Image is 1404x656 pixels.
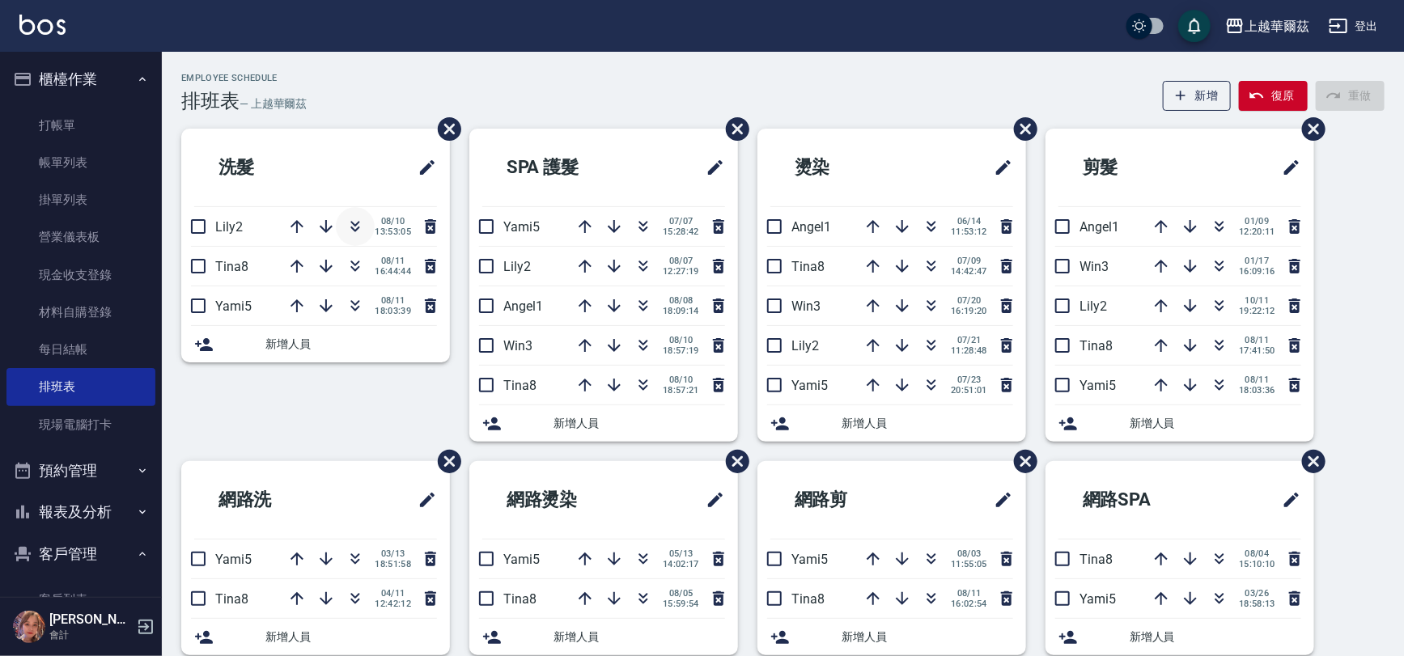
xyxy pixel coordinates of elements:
[791,259,825,274] span: Tina8
[1239,375,1275,385] span: 08/11
[757,405,1026,442] div: 新增人員
[554,415,725,432] span: 新增人員
[1322,11,1385,41] button: 登出
[663,216,699,226] span: 07/07
[663,375,699,385] span: 08/10
[791,378,828,393] span: Yami5
[265,336,437,353] span: 新增人員
[1239,548,1275,559] span: 08/04
[375,226,411,237] span: 13:53:05
[663,226,699,237] span: 15:28:42
[554,628,725,645] span: 新增人員
[240,95,308,112] h6: — 上越華爾茲
[951,548,987,559] span: 08/03
[1239,295,1275,306] span: 10/11
[663,335,699,345] span: 08/10
[503,552,540,567] span: Yami5
[951,226,987,237] span: 11:53:12
[984,148,1013,187] span: 修改班表的標題
[791,591,825,607] span: Tina8
[6,533,155,575] button: 客戶管理
[503,298,543,314] span: Angel1
[469,405,738,442] div: 新增人員
[1002,105,1040,153] span: 刪除班表
[984,480,1013,519] span: 修改班表的標題
[6,107,155,144] a: 打帳單
[426,438,464,485] span: 刪除班表
[951,295,987,306] span: 07/20
[215,552,252,567] span: Yami5
[842,628,1013,645] span: 新增人員
[375,266,411,277] span: 16:44:44
[663,559,699,569] span: 14:02:17
[6,181,155,218] a: 掛單列表
[770,471,928,529] h2: 網路剪
[215,298,252,314] span: Yami5
[1080,298,1107,314] span: Lily2
[1239,588,1275,599] span: 03/26
[663,548,699,559] span: 05/13
[426,105,464,153] span: 刪除班表
[951,375,987,385] span: 07/23
[791,552,828,567] span: Yami5
[1245,16,1309,36] div: 上越華爾茲
[408,148,437,187] span: 修改班表的標題
[791,219,831,235] span: Angel1
[375,588,411,599] span: 04/11
[1239,385,1275,396] span: 18:03:36
[181,73,307,83] h2: Employee Schedule
[1290,105,1328,153] span: 刪除班表
[1272,480,1301,519] span: 修改班表的標題
[714,438,752,485] span: 刪除班表
[49,612,132,628] h5: [PERSON_NAME]
[1058,138,1207,197] h2: 剪髮
[1046,405,1314,442] div: 新增人員
[503,338,532,353] span: Win3
[663,256,699,266] span: 08/07
[663,266,699,277] span: 12:27:19
[770,138,919,197] h2: 燙染
[1178,10,1211,42] button: save
[663,599,699,609] span: 15:59:54
[1002,438,1040,485] span: 刪除班表
[1130,415,1301,432] span: 新增人員
[6,331,155,368] a: 每日結帳
[375,295,411,306] span: 08/11
[663,385,699,396] span: 18:57:21
[1239,306,1275,316] span: 19:22:12
[1080,219,1119,235] span: Angel1
[1080,338,1113,353] span: Tina8
[951,306,987,316] span: 16:19:20
[1239,345,1275,356] span: 17:41:50
[6,491,155,533] button: 報表及分析
[181,619,450,655] div: 新增人員
[1290,438,1328,485] span: 刪除班表
[6,581,155,618] a: 客戶列表
[215,259,248,274] span: Tina8
[663,345,699,356] span: 18:57:19
[663,306,699,316] span: 18:09:14
[503,378,537,393] span: Tina8
[375,559,411,569] span: 18:51:58
[482,138,649,197] h2: SPA 護髮
[375,306,411,316] span: 18:03:39
[181,326,450,362] div: 新增人員
[951,345,987,356] span: 11:28:48
[13,611,45,643] img: Person
[951,559,987,569] span: 11:55:05
[1239,599,1275,609] span: 18:58:13
[265,628,437,645] span: 新增人員
[49,628,132,642] p: 會計
[1239,266,1275,277] span: 16:09:16
[6,58,155,100] button: 櫃檯作業
[194,471,352,529] h2: 網路洗
[503,259,531,274] span: Lily2
[791,298,821,314] span: Win3
[791,338,819,353] span: Lily2
[375,548,411,559] span: 03/13
[663,588,699,599] span: 08/05
[6,368,155,405] a: 排班表
[215,591,248,607] span: Tina8
[1239,335,1275,345] span: 08/11
[1239,216,1275,226] span: 01/09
